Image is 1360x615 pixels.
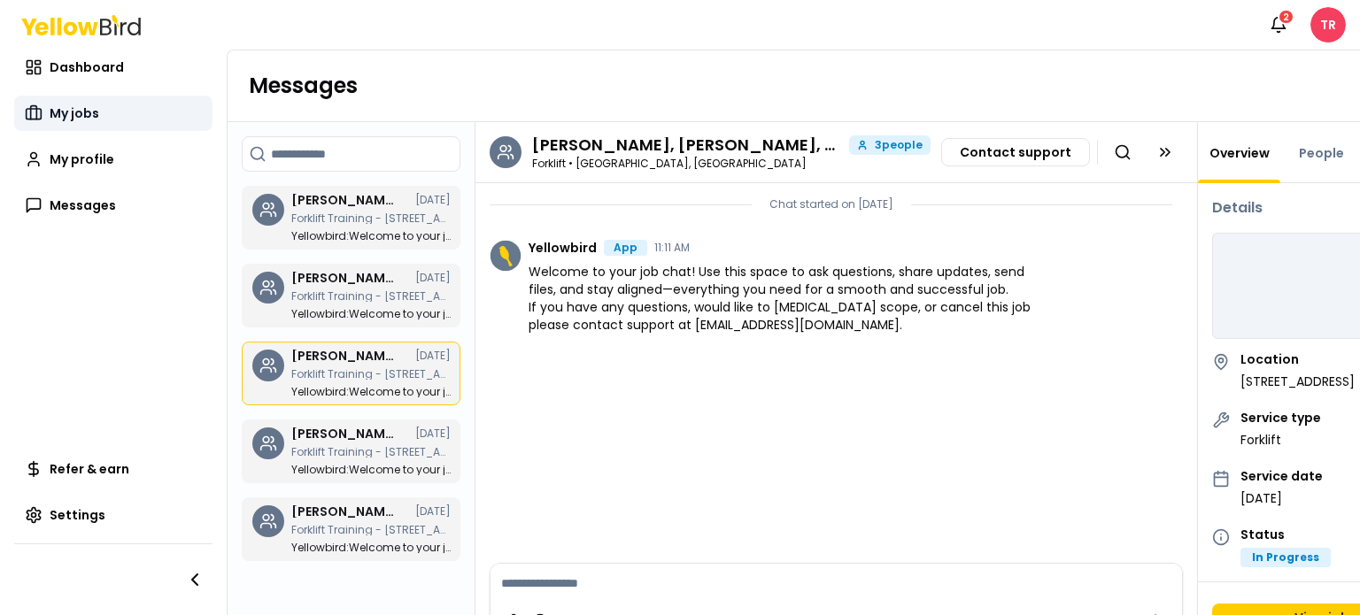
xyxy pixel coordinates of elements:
[291,505,398,518] h3: Sal Iovine, Tyler Reese, Kimberly Feldwick
[291,542,451,553] p: Welcome to your job chat! Use this space to ask questions, share updates, send files, and stay al...
[291,369,451,380] p: Forklift Training - 1424 W Orange Show Rd San Bernardino, CA 92408 (5 of 5)
[529,242,597,254] span: Yellowbird
[1240,489,1323,507] p: [DATE]
[291,309,451,319] p: Welcome to your job chat! Use this space to ask questions, share updates, send files, and stay al...
[875,140,923,150] span: 3 people
[475,183,1197,563] div: Chat messages
[654,242,690,253] time: 11:11 AM
[50,150,114,168] span: My profile
[1199,144,1280,162] a: Overview
[291,213,451,224] p: Forklift Training - 1424 W Orange Show Rd San Bernardino, CA 92408 (3 of 5)
[291,272,398,284] h3: Sal Iovine, Tyler Reese, Kimberly Feldwick
[1240,548,1331,567] div: In Progress
[1288,144,1355,162] a: People
[291,525,451,535] p: Forklift Training - 1424 W Orange Show Rd San Bernardino, CA 92408 (1 of 5)
[604,240,647,256] div: App
[532,137,842,153] h3: Sal Iovine, Tyler Reese, Kimberly Feldwick
[50,104,99,122] span: My jobs
[242,186,460,250] a: [PERSON_NAME], [PERSON_NAME], [PERSON_NAME][DATE]Forklift Training - [STREET_ADDRESS] (3 of 5)Yel...
[291,291,451,302] p: Forklift Training - 1424 W Orange Show Rd San Bernardino, CA 92408 (2 of 5)
[415,195,451,205] time: [DATE]
[1240,431,1321,449] p: Forklift
[532,158,931,169] p: Forklift • [GEOGRAPHIC_DATA], [GEOGRAPHIC_DATA]
[242,264,460,327] a: [PERSON_NAME], [PERSON_NAME], [PERSON_NAME][DATE]Forklift Training - [STREET_ADDRESS] (2 of 5)Yel...
[14,497,212,533] a: Settings
[291,194,398,206] h3: Sal Iovine, Tyler Reese, Kimberly Feldwick
[941,138,1090,166] button: Contact support
[14,142,212,177] a: My profile
[1278,9,1294,25] div: 2
[1240,470,1323,482] h4: Service date
[50,460,129,478] span: Refer & earn
[415,350,451,361] time: [DATE]
[291,231,451,242] p: Welcome to your job chat! Use this space to ask questions, share updates, send files, and stay al...
[50,196,116,214] span: Messages
[415,428,451,439] time: [DATE]
[242,342,460,405] a: [PERSON_NAME], [PERSON_NAME], [PERSON_NAME][DATE]Forklift Training - [STREET_ADDRESS] (5 of 5)Yel...
[291,465,451,475] p: Welcome to your job chat! Use this space to ask questions, share updates, send files, and stay al...
[50,58,124,76] span: Dashboard
[291,350,398,362] h3: Sal Iovine, Tyler Reese, Kimberly Feldwick
[50,506,105,524] span: Settings
[291,387,451,397] p: Welcome to your job chat! Use this space to ask questions, share updates, send files, and stay al...
[1310,7,1346,42] span: TR
[291,447,451,457] p: Forklift Training - 1424 W Orange Show Rd San Bernardino, CA 92408 (4 of 5)
[1240,528,1331,541] h4: Status
[415,506,451,517] time: [DATE]
[14,451,212,487] a: Refer & earn
[14,188,212,223] a: Messages
[1261,7,1296,42] button: 2
[415,273,451,283] time: [DATE]
[1240,373,1355,390] p: [STREET_ADDRESS]
[769,197,893,211] p: Chat started on [DATE]
[1240,411,1321,424] h4: Service type
[291,427,398,440] h3: Sal Iovine, Tyler Reese, Kimberly Feldwick
[529,263,1040,334] span: Welcome to your job chat! Use this space to ask questions, share updates, send files, and stay al...
[1240,353,1355,365] h4: Location
[242,497,460,561] a: [PERSON_NAME], [PERSON_NAME], [PERSON_NAME][DATE]Forklift Training - [STREET_ADDRESS] (1 of 5)Yel...
[14,96,212,131] a: My jobs
[14,50,212,85] a: Dashboard
[242,419,460,483] a: [PERSON_NAME], [PERSON_NAME], [PERSON_NAME][DATE]Forklift Training - [STREET_ADDRESS] (4 of 5)Yel...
